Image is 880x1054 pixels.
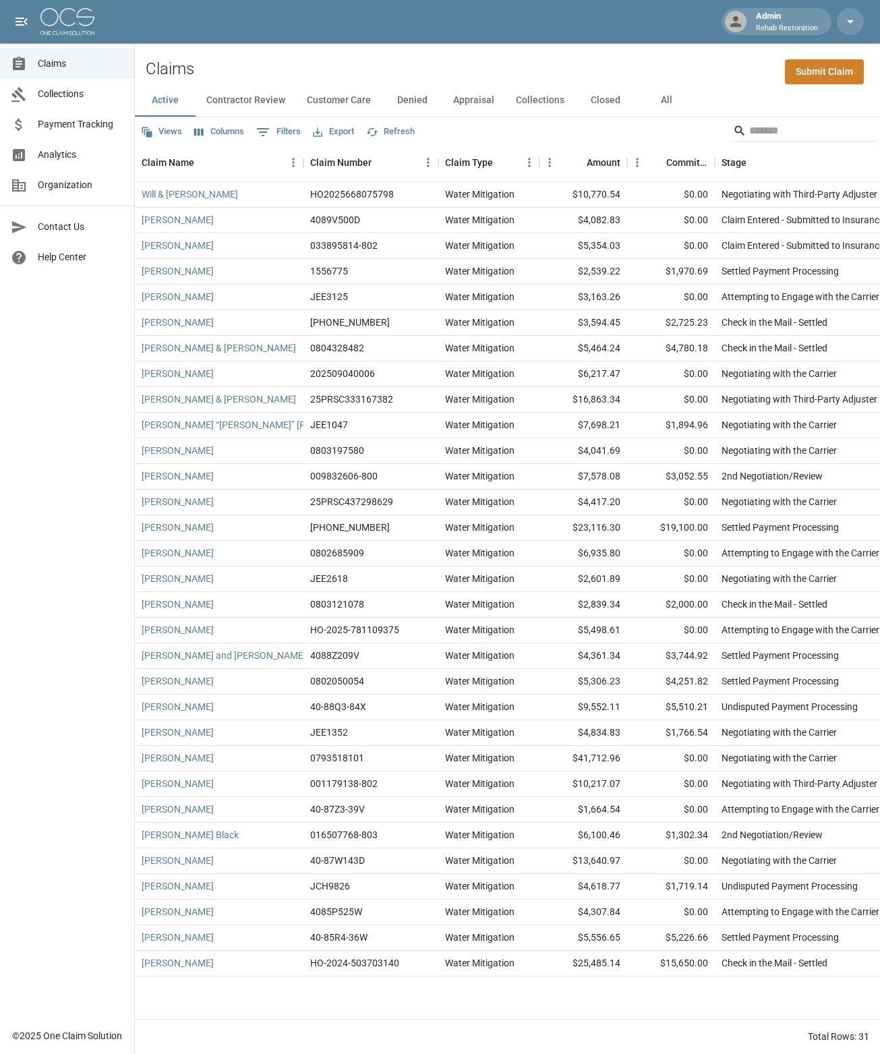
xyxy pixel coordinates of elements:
[539,464,627,490] div: $7,578.08
[587,144,620,181] div: Amount
[445,931,515,944] div: Water Mitigation
[310,521,390,534] div: 01-008-231233
[445,187,515,201] div: Water Mitigation
[372,153,390,172] button: Sort
[627,515,715,541] div: $19,100.00
[539,797,627,823] div: $1,664.54
[142,418,369,432] a: [PERSON_NAME] “[PERSON_NAME]” [PERSON_NAME]
[627,720,715,746] div: $1,766.54
[38,148,123,162] span: Analytics
[722,956,827,970] div: Check in the Mail - Settled
[785,59,864,84] a: Submit Claim
[418,152,438,173] button: Menu
[191,121,247,142] button: Select columns
[310,341,364,355] div: 0804328482
[539,438,627,464] div: $4,041.69
[539,848,627,874] div: $13,640.97
[722,597,827,611] div: Check in the Mail - Settled
[722,905,879,918] div: Attempting to Engage with the Carrier
[519,152,539,173] button: Menu
[722,828,823,842] div: 2nd Negotiation/Review
[722,751,837,765] div: Negotiating with the Carrier
[310,546,364,560] div: 0802685909
[722,187,877,201] div: Negotiating with Third-Party Adjuster
[310,854,365,867] div: 40-87W143D
[445,726,515,739] div: Water Mitigation
[445,521,515,534] div: Water Mitigation
[445,854,515,867] div: Water Mitigation
[142,777,214,790] a: [PERSON_NAME]
[722,144,746,181] div: Stage
[142,931,214,944] a: [PERSON_NAME]
[142,905,214,918] a: [PERSON_NAME]
[445,239,515,252] div: Water Mitigation
[310,469,378,483] div: 009832606-800
[146,59,194,79] h2: Claims
[722,367,837,380] div: Negotiating with the Carrier
[382,84,442,117] button: Denied
[442,84,505,117] button: Appraisal
[445,572,515,585] div: Water Mitigation
[303,144,438,181] div: Claim Number
[38,220,123,234] span: Contact Us
[539,746,627,771] div: $41,712.96
[310,905,362,918] div: 4085P525W
[636,84,697,117] button: All
[445,264,515,278] div: Water Mitigation
[445,144,493,181] div: Claim Type
[253,121,304,143] button: Show filters
[40,8,94,35] img: ocs-logo-white-transparent.png
[568,153,587,172] button: Sort
[310,777,378,790] div: 001179138-802
[310,572,348,585] div: JEE2618
[310,649,359,662] div: 4088Z209V
[539,515,627,541] div: $23,116.30
[539,361,627,387] div: $6,217.47
[142,623,214,637] a: [PERSON_NAME]
[142,879,214,893] a: [PERSON_NAME]
[627,208,715,233] div: $0.00
[142,854,214,867] a: [PERSON_NAME]
[627,182,715,208] div: $0.00
[142,572,214,585] a: [PERSON_NAME]
[438,144,539,181] div: Claim Type
[627,438,715,464] div: $0.00
[142,726,214,739] a: [PERSON_NAME]
[539,490,627,515] div: $4,417.20
[445,316,515,329] div: Water Mitigation
[733,120,877,144] div: Search
[539,643,627,669] div: $4,361.34
[722,572,837,585] div: Negotiating with the Carrier
[627,152,647,173] button: Menu
[722,521,839,534] div: Settled Payment Processing
[310,316,390,329] div: 01-009-229919
[722,546,879,560] div: Attempting to Engage with the Carrier
[539,669,627,695] div: $5,306.23
[627,490,715,515] div: $0.00
[539,285,627,310] div: $3,163.26
[666,144,708,181] div: Committed Amount
[627,925,715,951] div: $5,226.66
[445,802,515,816] div: Water Mitigation
[722,264,839,278] div: Settled Payment Processing
[627,144,715,181] div: Committed Amount
[445,495,515,508] div: Water Mitigation
[142,495,214,508] a: [PERSON_NAME]
[539,592,627,618] div: $2,839.34
[445,213,515,227] div: Water Mitigation
[283,152,303,173] button: Menu
[142,956,214,970] a: [PERSON_NAME]
[722,392,877,406] div: Negotiating with Third-Party Adjuster
[627,233,715,259] div: $0.00
[539,144,627,181] div: Amount
[539,823,627,848] div: $6,100.46
[627,823,715,848] div: $1,302.34
[445,777,515,790] div: Water Mitigation
[310,239,378,252] div: 033895814-802
[310,495,393,508] div: 25PRSC437298629
[142,751,214,765] a: [PERSON_NAME]
[310,290,348,303] div: JEE3125
[310,187,394,201] div: HO2025668075798
[539,541,627,566] div: $6,935.80
[310,956,399,970] div: HO-2024-503703140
